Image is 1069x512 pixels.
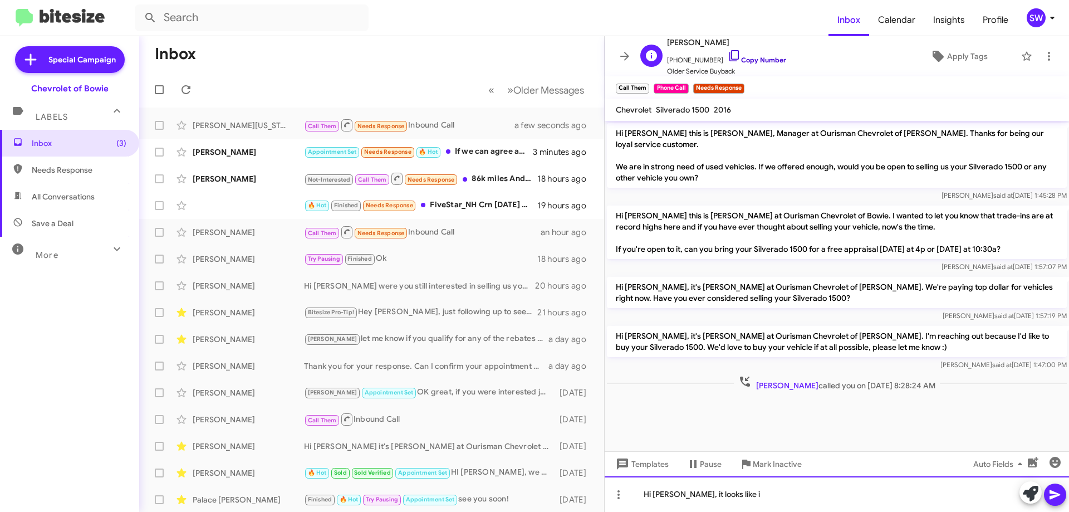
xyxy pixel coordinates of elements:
[528,120,595,131] div: a few seconds ago
[548,334,595,345] div: a day ago
[308,496,332,503] span: Finished
[155,45,196,63] h1: Inbox
[304,199,537,212] div: FiveStar_NH Crn [DATE] $3.67 +1.0 Crn [DATE] $3.62 +0.0 Bns [DATE] $9.65 -15.75 Bns [DATE] $9.6 -...
[605,454,678,474] button: Templates
[554,467,595,479] div: [DATE]
[537,173,595,184] div: 18 hours ago
[756,381,818,391] span: [PERSON_NAME]
[656,105,709,115] span: Silverado 1500
[304,306,537,319] div: Hey [PERSON_NAME], just following up to see when we can set an appt. for you stop by. We would ne...
[614,454,669,474] span: Templates
[304,333,548,345] div: let me know if you qualify for any of the rebates below the "final price" shown [URL][DOMAIN_NAME]
[308,255,340,262] span: Try Pausing
[304,118,528,132] div: Inbound Call
[304,441,554,452] div: Hi [PERSON_NAME] it's [PERSON_NAME] at Ourisman Chevrolet of [PERSON_NAME] just touching base abo...
[193,173,304,184] div: [PERSON_NAME]
[365,389,414,396] span: Appointment Set
[408,176,455,183] span: Needs Response
[869,4,924,36] a: Calendar
[193,360,304,372] div: [PERSON_NAME]
[193,387,304,398] div: [PERSON_NAME]
[616,105,651,115] span: Chevrolet
[193,467,304,479] div: [PERSON_NAME]
[32,138,126,149] span: Inbox
[308,335,357,343] span: [PERSON_NAME]
[667,36,786,49] span: [PERSON_NAME]
[607,326,1067,357] p: Hi [PERSON_NAME], it's [PERSON_NAME] at Ourisman Chevrolet of [PERSON_NAME]. I'm reaching out bec...
[135,4,369,31] input: Search
[994,311,1014,320] span: said at
[308,389,357,396] span: [PERSON_NAME]
[304,252,537,265] div: Ok
[943,311,1067,320] span: [PERSON_NAME] [DATE] 1:57:19 PM
[728,56,786,64] a: Copy Number
[334,469,347,476] span: Sold
[616,84,649,94] small: Call Them
[607,206,1067,259] p: Hi [PERSON_NAME] this is [PERSON_NAME] at Ourisman Chevrolet of Bowie. I wanted to let you know t...
[193,120,304,131] div: [PERSON_NAME][US_STATE]
[993,191,1013,199] span: said at
[304,360,548,372] div: Thank you for your response. Can I confirm your appointment with us for [DATE]?
[304,493,554,506] div: see you soon!
[340,496,359,503] span: 🔥 Hot
[31,83,109,94] div: Chevrolet of Bowie
[730,454,811,474] button: Mark Inactive
[304,412,554,426] div: Inbound Call
[513,84,584,96] span: Older Messages
[667,49,786,66] span: [PHONE_NUMBER]
[193,494,304,505] div: Palace [PERSON_NAME]
[116,138,126,149] span: (3)
[554,387,595,398] div: [DATE]
[993,262,1013,271] span: said at
[304,386,554,399] div: OK great, if you were interested just stop the dealership and we can take a look
[753,454,802,474] span: Mark Inactive
[554,414,595,425] div: [DATE]
[308,123,337,130] span: Call Them
[36,250,58,260] span: More
[828,4,869,36] a: Inbox
[193,147,304,158] div: [PERSON_NAME]
[32,218,73,229] span: Save a Deal
[406,496,455,503] span: Appointment Set
[535,280,595,291] div: 20 hours ago
[32,164,126,175] span: Needs Response
[193,441,304,452] div: [PERSON_NAME]
[357,230,405,237] span: Needs Response
[193,307,304,318] div: [PERSON_NAME]
[548,360,595,372] div: a day ago
[308,202,327,209] span: 🔥 Hot
[308,469,327,476] span: 🔥 Hot
[974,4,1017,36] a: Profile
[308,176,351,183] span: Not-Interested
[304,466,554,479] div: HI [PERSON_NAME], we will be here until 9pm!
[554,441,595,452] div: [DATE]
[924,4,974,36] span: Insights
[654,84,688,94] small: Phone Call
[537,200,595,211] div: 19 hours ago
[482,79,591,101] nav: Page navigation example
[398,469,447,476] span: Appointment Set
[1017,8,1057,27] button: SW
[607,123,1067,188] p: Hi [PERSON_NAME] this is [PERSON_NAME], Manager at Ourisman Chevrolet of [PERSON_NAME]. Thanks fo...
[308,230,337,237] span: Call Them
[533,147,595,158] div: 3 minutes ago
[193,227,304,238] div: [PERSON_NAME]
[334,202,359,209] span: Finished
[734,375,940,391] span: called you on [DATE] 8:28:24 AM
[700,454,722,474] span: Pause
[193,414,304,425] div: [PERSON_NAME]
[554,494,595,505] div: [DATE]
[1027,8,1046,27] div: SW
[347,255,372,262] span: Finished
[541,227,595,238] div: an hour ago
[193,334,304,345] div: [PERSON_NAME]
[947,46,988,66] span: Apply Tags
[308,417,337,424] span: Call Them
[501,79,591,101] button: Next
[940,360,1067,369] span: [PERSON_NAME] [DATE] 1:47:00 PM
[36,112,68,122] span: Labels
[667,66,786,77] span: Older Service Buyback
[354,469,391,476] span: Sold Verified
